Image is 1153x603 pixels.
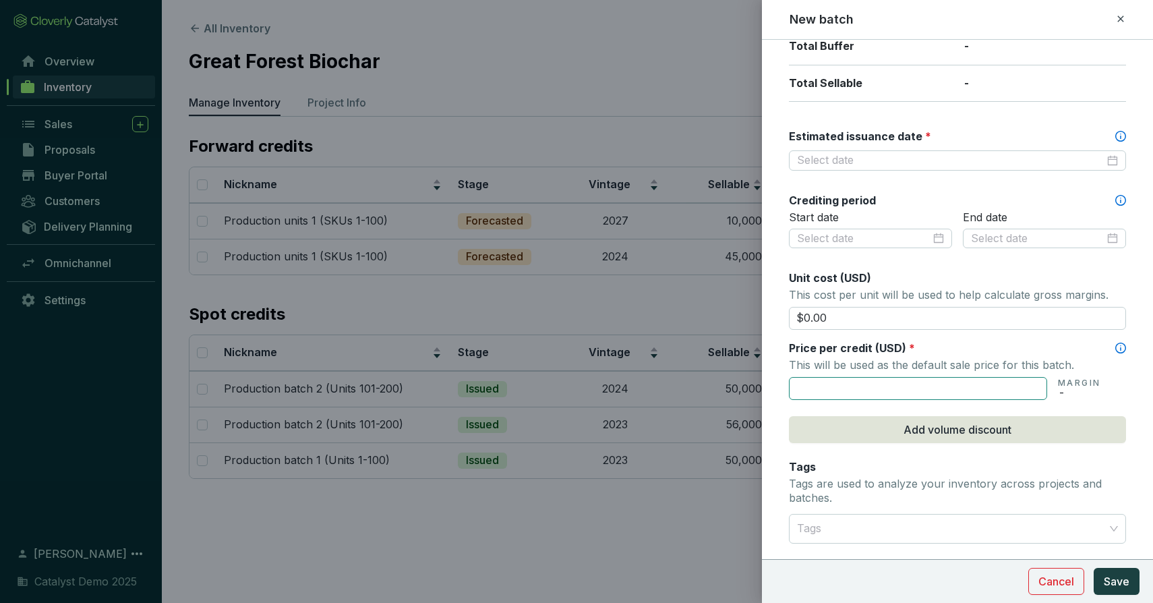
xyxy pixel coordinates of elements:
input: Select date [797,153,1104,168]
p: - [964,76,1126,91]
button: Add volume discount [789,416,1126,443]
p: Tags are used to analyze your inventory across projects and batches. [789,477,1126,506]
p: End date [963,210,1126,225]
span: Cancel [1038,573,1074,590]
p: Start date [789,210,952,225]
label: Estimated issuance date [789,129,931,144]
h2: New batch [790,11,854,28]
label: Tags [789,459,816,474]
p: Total Sellable [789,76,951,91]
span: Add volume discount [904,422,1011,438]
input: Enter cost [789,307,1126,330]
label: Crediting period [789,193,876,208]
p: This will be used as the default sale price for this batch. [789,355,1126,374]
input: Select date [797,231,930,246]
button: Save [1094,568,1140,595]
input: Select date [971,231,1104,246]
p: This cost per unit will be used to help calculate gross margins. [789,285,1126,304]
button: Cancel [1028,568,1084,595]
p: - [964,39,1126,54]
p: Total Buffer [789,39,951,54]
span: Unit cost (USD) [789,271,871,285]
p: - [1058,389,1100,397]
span: Price per credit (USD) [789,341,906,355]
span: Save [1104,573,1129,590]
p: MARGIN [1058,378,1100,389]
